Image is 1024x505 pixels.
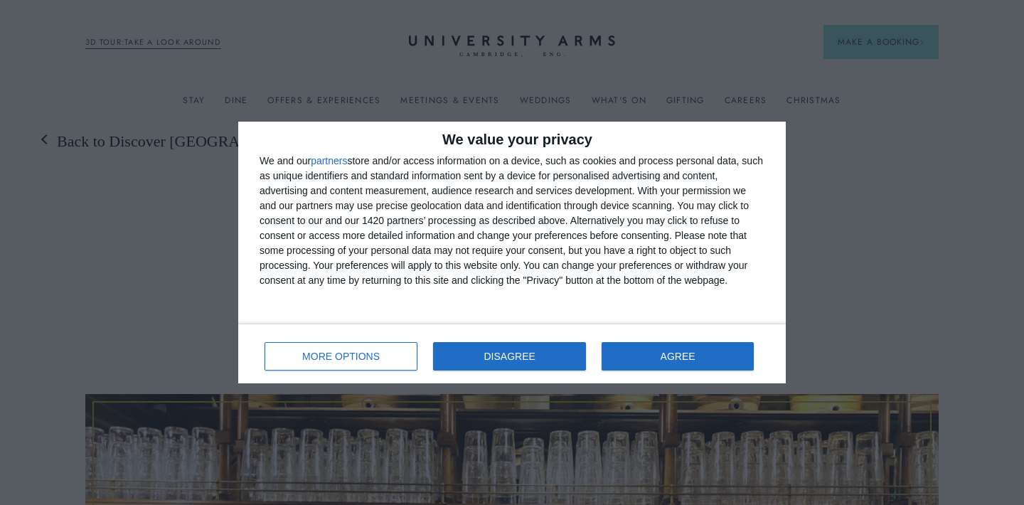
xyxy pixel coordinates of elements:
button: MORE OPTIONS [265,342,417,371]
button: DISAGREE [433,342,586,371]
span: AGREE [661,351,695,361]
span: MORE OPTIONS [302,351,380,361]
span: DISAGREE [484,351,535,361]
div: We and our store and/or access information on a device, such as cookies and process personal data... [260,154,764,288]
div: qc-cmp2-ui [238,122,786,383]
h2: We value your privacy [260,132,764,147]
button: AGREE [602,342,754,371]
button: partners [311,156,347,166]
